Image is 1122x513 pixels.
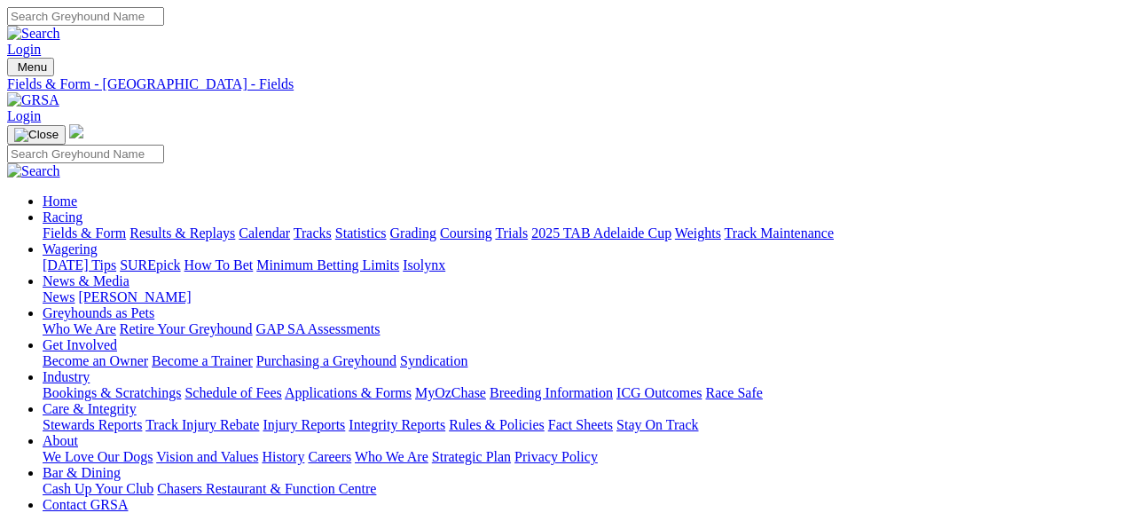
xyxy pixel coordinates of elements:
[531,225,671,241] a: 2025 TAB Adelaide Cup
[18,60,47,74] span: Menu
[256,321,381,336] a: GAP SA Assessments
[120,257,180,272] a: SUREpick
[725,225,834,241] a: Track Maintenance
[43,465,121,480] a: Bar & Dining
[156,449,258,464] a: Vision and Values
[263,417,345,432] a: Injury Reports
[432,449,511,464] a: Strategic Plan
[43,257,1115,273] div: Wagering
[7,58,54,76] button: Toggle navigation
[43,481,1115,497] div: Bar & Dining
[7,26,60,42] img: Search
[285,385,412,400] a: Applications & Forms
[157,481,376,496] a: Chasers Restaurant & Function Centre
[548,417,613,432] a: Fact Sheets
[675,225,721,241] a: Weights
[514,449,598,464] a: Privacy Policy
[43,289,1115,305] div: News & Media
[616,417,698,432] a: Stay On Track
[403,257,445,272] a: Isolynx
[262,449,304,464] a: History
[616,385,702,400] a: ICG Outcomes
[7,163,60,179] img: Search
[43,449,153,464] a: We Love Our Dogs
[495,225,528,241] a: Trials
[7,92,59,108] img: GRSA
[43,305,154,320] a: Greyhounds as Pets
[43,289,75,304] a: News
[335,225,387,241] a: Statistics
[43,225,126,241] a: Fields & Form
[43,321,1115,337] div: Greyhounds as Pets
[43,337,117,352] a: Get Involved
[43,417,142,432] a: Stewards Reports
[43,353,148,368] a: Become an Owner
[415,385,486,400] a: MyOzChase
[43,257,116,272] a: [DATE] Tips
[43,369,90,384] a: Industry
[256,353,396,368] a: Purchasing a Greyhound
[43,433,78,448] a: About
[120,321,253,336] a: Retire Your Greyhound
[43,385,1115,401] div: Industry
[440,225,492,241] a: Coursing
[239,225,290,241] a: Calendar
[43,353,1115,369] div: Get Involved
[14,128,59,142] img: Close
[43,241,98,256] a: Wagering
[43,225,1115,241] div: Racing
[43,401,137,416] a: Care & Integrity
[184,385,281,400] a: Schedule of Fees
[78,289,191,304] a: [PERSON_NAME]
[43,193,77,209] a: Home
[43,273,129,288] a: News & Media
[43,481,153,496] a: Cash Up Your Club
[449,417,545,432] a: Rules & Policies
[7,108,41,123] a: Login
[7,125,66,145] button: Toggle navigation
[145,417,259,432] a: Track Injury Rebate
[355,449,428,464] a: Who We Are
[43,497,128,512] a: Contact GRSA
[152,353,253,368] a: Become a Trainer
[400,353,467,368] a: Syndication
[129,225,235,241] a: Results & Replays
[7,42,41,57] a: Login
[308,449,351,464] a: Careers
[184,257,254,272] a: How To Bet
[43,385,181,400] a: Bookings & Scratchings
[43,209,82,225] a: Racing
[390,225,436,241] a: Grading
[256,257,399,272] a: Minimum Betting Limits
[490,385,613,400] a: Breeding Information
[294,225,332,241] a: Tracks
[7,145,164,163] input: Search
[7,7,164,26] input: Search
[43,417,1115,433] div: Care & Integrity
[43,321,116,336] a: Who We Are
[69,124,83,138] img: logo-grsa-white.png
[705,385,762,400] a: Race Safe
[7,76,1115,92] a: Fields & Form - [GEOGRAPHIC_DATA] - Fields
[43,449,1115,465] div: About
[349,417,445,432] a: Integrity Reports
